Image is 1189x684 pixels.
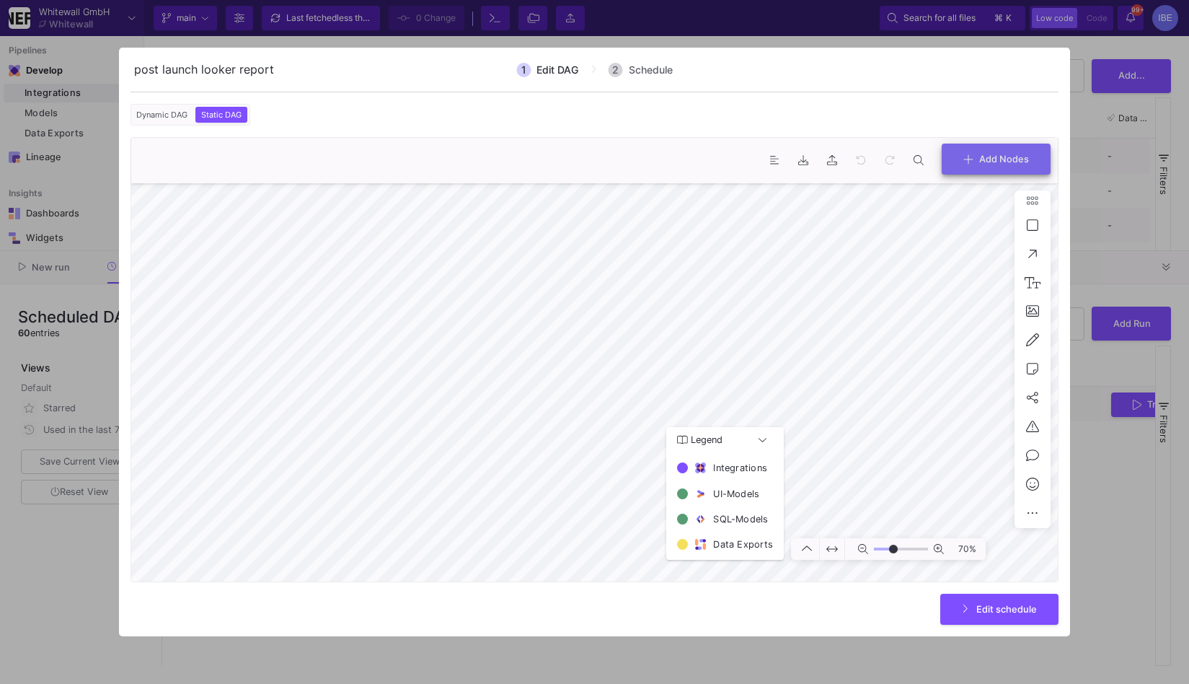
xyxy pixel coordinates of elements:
[677,433,722,447] span: Legend
[976,604,1037,615] span: Edit schedule
[942,144,1051,175] button: Add Nodes
[133,107,190,123] button: Dynamic DAG
[605,59,676,81] button: 2Schedule
[131,60,319,79] input: Scheduled DAG Name
[695,514,706,525] img: model-sql.svg
[629,64,673,76] span: Schedule
[950,537,982,562] span: 70%
[516,63,531,77] span: 1
[940,594,1058,625] button: Edit schedule
[609,63,623,77] span: 2
[198,110,244,120] span: Static DAG
[695,488,706,499] img: model-ui.svg
[713,512,768,526] div: SQL-Models
[133,110,190,120] span: Dynamic DAG
[979,154,1029,165] span: Add Nodes
[195,107,247,123] button: Static DAG
[513,59,582,81] button: 1Edit DAG
[713,538,773,551] div: Data Exports
[713,487,759,501] div: UI-Models
[666,452,784,560] div: Legend
[536,64,578,76] span: Edit DAG
[695,539,706,550] img: data-export.svg
[666,427,784,452] mat-expansion-panel-header: Legend
[695,462,706,473] img: integration.svg
[713,461,767,475] div: Integrations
